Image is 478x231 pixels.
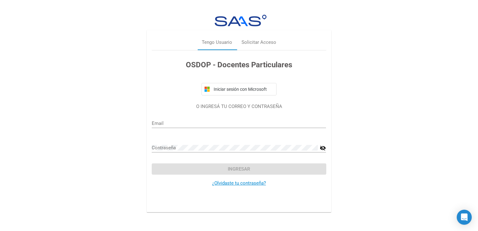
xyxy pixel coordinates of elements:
[320,144,326,152] mat-icon: visibility_off
[242,39,276,46] div: Solicitar Acceso
[202,39,232,46] div: Tengo Usuario
[201,83,277,95] button: Iniciar sesión con Microsoft
[152,103,326,110] p: O INGRESÁ TU CORREO Y CONTRASEÑA
[212,180,266,186] a: ¿Olvidaste tu contraseña?
[228,166,250,172] span: Ingresar
[152,59,326,70] h3: OSDOP - Docentes Particulares
[152,163,326,175] button: Ingresar
[457,210,472,225] div: Open Intercom Messenger
[212,87,274,92] span: Iniciar sesión con Microsoft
